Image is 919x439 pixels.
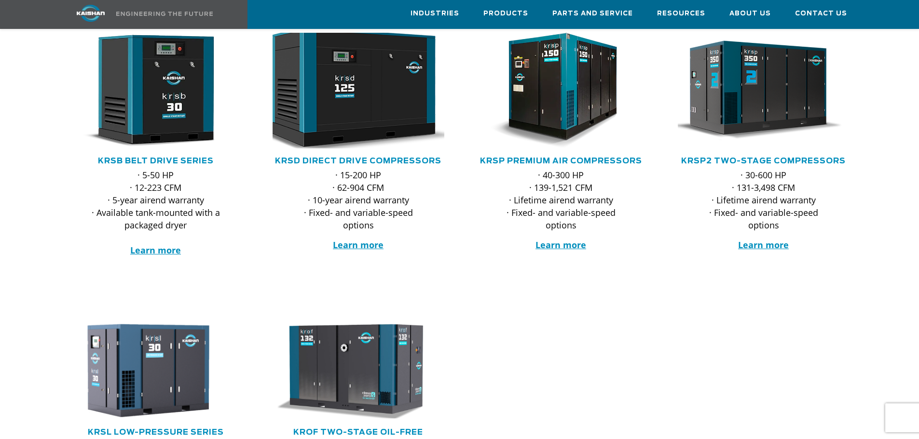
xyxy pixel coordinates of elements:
[671,33,842,148] img: krsp350
[697,169,830,231] p: · 30-600 HP · 131-3,498 CFM · Lifetime airend warranty · Fixed- and variable-speed options
[275,157,441,165] a: KRSD Direct Drive Compressors
[116,12,213,16] img: Engineering the future
[89,169,222,256] p: · 5-50 HP · 12-223 CFM · 5-year airend warranty · Available tank-mounted with a packaged dryer
[729,0,771,27] a: About Us
[411,8,459,19] span: Industries
[729,8,771,19] span: About Us
[552,8,633,19] span: Parts and Service
[480,157,642,165] a: KRSP Premium Air Compressors
[678,33,850,148] div: krsp350
[333,239,384,251] a: Learn more
[738,239,789,251] a: Learn more
[411,0,459,27] a: Industries
[63,33,234,148] img: krsb30
[795,8,847,19] span: Contact Us
[475,33,647,148] div: krsp150
[273,321,444,420] div: krof132
[70,33,242,148] div: krsb30
[70,321,242,420] div: krsl30
[88,428,224,436] a: KRSL Low-Pressure Series
[257,27,446,154] img: krsd125
[535,239,586,251] a: Learn more
[681,157,846,165] a: KRSP2 Two-Stage Compressors
[657,0,705,27] a: Resources
[273,33,444,148] div: krsd125
[657,8,705,19] span: Resources
[293,428,423,436] a: KROF TWO-STAGE OIL-FREE
[795,0,847,27] a: Contact Us
[483,8,528,19] span: Products
[98,157,214,165] a: KRSB Belt Drive Series
[265,321,437,420] img: krof132
[130,244,181,256] a: Learn more
[552,0,633,27] a: Parts and Service
[494,169,628,231] p: · 40-300 HP · 139-1,521 CFM · Lifetime airend warranty · Fixed- and variable-speed options
[292,169,425,231] p: · 15-200 HP · 62-904 CFM · 10-year airend warranty · Fixed- and variable-speed options
[483,0,528,27] a: Products
[468,33,640,148] img: krsp150
[55,5,127,22] img: kaishan logo
[63,321,234,420] img: krsl30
